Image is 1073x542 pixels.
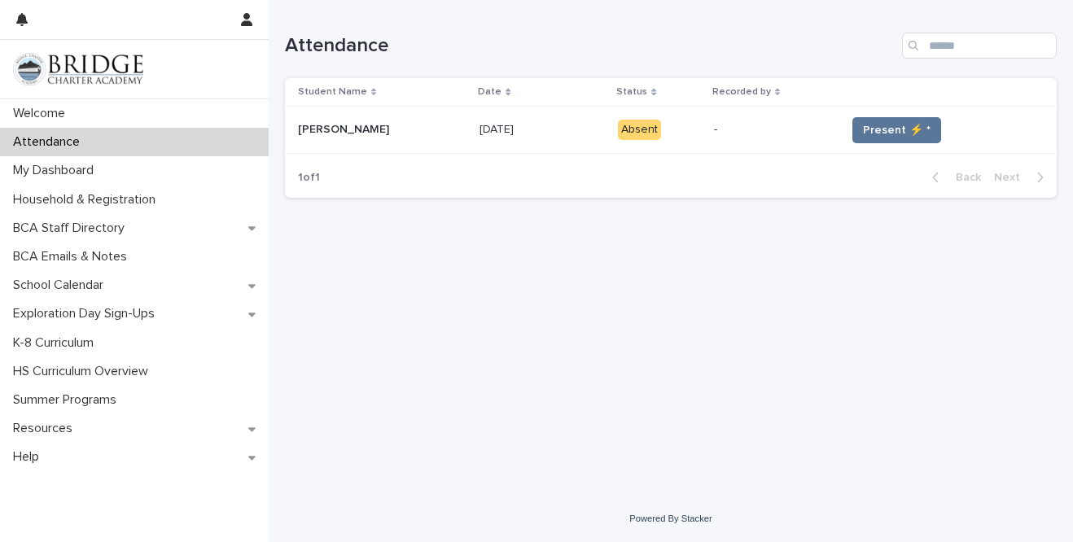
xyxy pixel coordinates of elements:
[285,158,333,198] p: 1 of 1
[13,53,143,85] img: V1C1m3IdTEidaUdm9Hs0
[7,449,52,465] p: Help
[7,163,107,178] p: My Dashboard
[946,172,981,183] span: Back
[852,117,941,143] button: Present ⚡ *
[7,221,138,236] p: BCA Staff Directory
[629,514,712,523] a: Powered By Stacker
[712,83,771,101] p: Recorded by
[7,134,93,150] p: Attendance
[298,120,392,137] p: [PERSON_NAME]
[7,278,116,293] p: School Calendar
[7,106,78,121] p: Welcome
[618,120,661,140] div: Absent
[285,107,1057,154] tr: [PERSON_NAME][PERSON_NAME] [DATE][DATE] Absent-Present ⚡ *
[994,172,1030,183] span: Next
[988,170,1057,185] button: Next
[616,83,647,101] p: Status
[902,33,1057,59] input: Search
[7,306,168,321] p: Exploration Day Sign-Ups
[285,34,896,58] h1: Attendance
[7,392,129,408] p: Summer Programs
[7,249,140,264] p: BCA Emails & Notes
[714,123,833,137] p: -
[7,192,169,208] p: Household & Registration
[7,335,107,351] p: K-8 Curriculum
[7,364,161,379] p: HS Curriculum Overview
[7,421,85,436] p: Resources
[919,170,988,185] button: Back
[478,83,501,101] p: Date
[298,83,367,101] p: Student Name
[863,122,931,138] span: Present ⚡ *
[480,120,517,137] p: [DATE]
